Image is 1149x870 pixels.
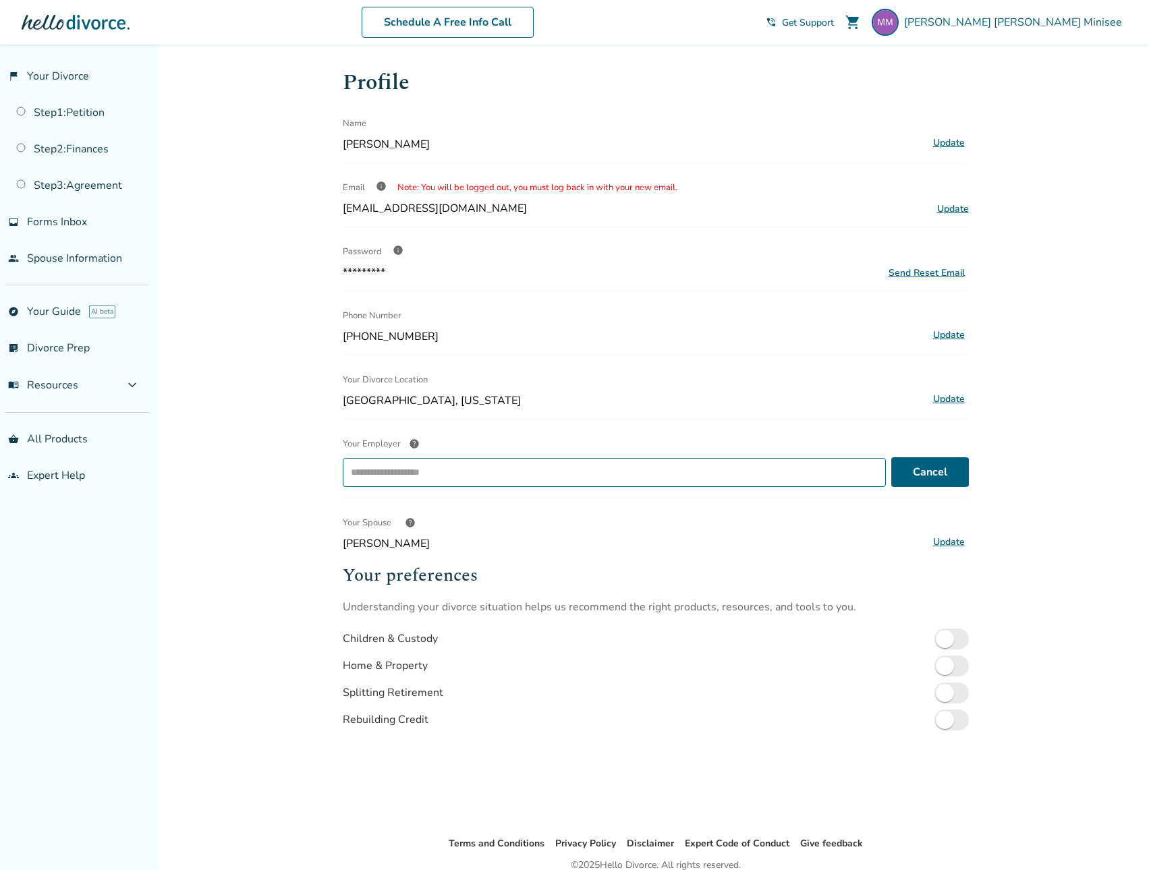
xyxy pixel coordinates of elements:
div: Rebuilding Credit [343,712,428,727]
span: Password [343,245,382,258]
button: Update [929,134,969,152]
span: info [393,245,403,256]
span: flag_2 [8,71,19,82]
span: [PHONE_NUMBER] [343,329,924,344]
button: Update [929,326,969,344]
span: [PERSON_NAME] [PERSON_NAME] Minisee [904,15,1127,30]
h1: Profile [343,66,969,99]
span: Your Employer [343,438,401,450]
span: expand_more [124,377,140,393]
span: Resources [8,378,78,393]
div: Splitting Retirement [343,685,443,700]
img: maminisee@gmail.com [872,9,899,36]
li: Give feedback [800,836,863,852]
span: groups [8,470,19,481]
span: AI beta [89,305,115,318]
span: phone_in_talk [766,17,777,28]
span: shopping_cart [845,14,861,30]
a: Expert Code of Conduct [685,837,789,850]
span: Forms Inbox [27,214,87,229]
input: Your Employer help [347,461,880,483]
a: phone_in_talkGet Support [766,16,834,29]
span: menu_book [8,380,19,390]
span: shopping_basket [8,434,19,444]
span: explore [8,306,19,317]
span: Phone Number [343,302,401,329]
span: help [405,517,416,528]
span: help [409,438,420,449]
div: Children & Custody [343,631,438,646]
button: Cancel [891,457,969,487]
div: Email [343,174,969,201]
li: Disclaimer [627,836,674,852]
span: Update [937,202,969,215]
span: Your Spouse [343,509,391,536]
span: [GEOGRAPHIC_DATA], [US_STATE] [343,393,924,408]
a: Terms and Conditions [449,837,544,850]
a: Schedule A Free Info Call [362,7,534,38]
span: list_alt_check [8,343,19,353]
span: Your Divorce Location [343,366,428,393]
a: Privacy Policy [555,837,616,850]
span: people [8,253,19,264]
span: inbox [8,216,19,227]
p: Understanding your divorce situation helps us recommend the right products, resources, and tools ... [343,600,969,614]
h2: Your preferences [343,562,969,589]
span: [PERSON_NAME] [343,536,924,551]
button: Update [929,390,969,408]
span: info [376,181,387,192]
span: [PERSON_NAME] [343,137,924,152]
span: Note: You will be logged out, you must log back in with your new email. [397,181,677,194]
div: Send Reset Email [889,266,965,279]
span: [EMAIL_ADDRESS][DOMAIN_NAME] [343,201,527,216]
iframe: Chat Widget [1082,805,1149,870]
div: Home & Property [343,658,428,673]
span: Get Support [782,16,834,29]
span: Name [343,110,366,137]
button: Update [929,533,969,551]
button: Send Reset Email [885,266,969,280]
